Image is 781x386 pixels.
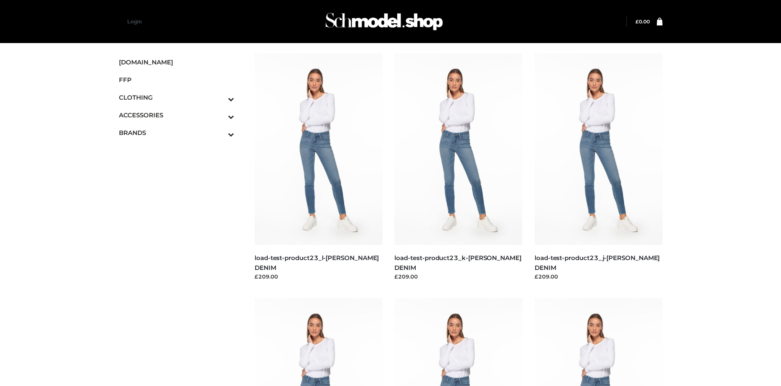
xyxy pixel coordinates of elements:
[255,254,379,271] a: load-test-product23_l-[PERSON_NAME] DENIM
[255,272,383,281] div: £209.00
[119,71,235,89] a: FFP
[635,18,650,25] a: £0.00
[535,272,663,281] div: £209.00
[205,89,234,106] button: Toggle Submenu
[205,106,234,124] button: Toggle Submenu
[119,106,235,124] a: ACCESSORIESToggle Submenu
[635,18,639,25] span: £
[394,254,521,271] a: load-test-product23_k-[PERSON_NAME] DENIM
[635,18,650,25] bdi: 0.00
[119,75,235,85] span: FFP
[119,110,235,120] span: ACCESSORIES
[535,254,660,271] a: load-test-product23_j-[PERSON_NAME] DENIM
[394,272,522,281] div: £209.00
[205,124,234,142] button: Toggle Submenu
[119,57,235,67] span: [DOMAIN_NAME]
[119,53,235,71] a: [DOMAIN_NAME]
[323,5,446,38] img: Schmodel Admin 964
[128,18,142,25] a: Login
[119,89,235,106] a: CLOTHINGToggle Submenu
[119,124,235,142] a: BRANDSToggle Submenu
[119,128,235,137] span: BRANDS
[119,93,235,102] span: CLOTHING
